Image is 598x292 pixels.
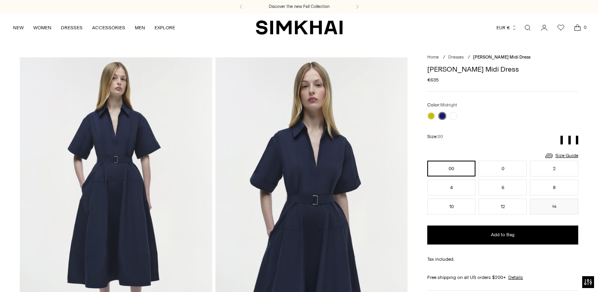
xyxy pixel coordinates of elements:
a: Go to the account page [536,20,552,36]
button: 12 [479,199,527,214]
button: 0 [479,161,527,176]
span: 0 [581,24,589,31]
button: EUR € [496,19,517,36]
div: / [443,54,445,61]
div: / [468,54,470,61]
a: WOMEN [33,19,51,36]
a: DRESSES [61,19,83,36]
a: SIMKHAI [256,20,343,35]
label: Color: [427,101,457,109]
span: Midnight [440,102,457,108]
a: Wishlist [553,20,569,36]
nav: breadcrumbs [427,54,578,61]
a: Details [508,274,523,281]
span: 00 [438,134,443,139]
a: MEN [135,19,145,36]
a: NEW [13,19,24,36]
a: ACCESSORIES [92,19,125,36]
div: Tax included. [427,256,578,263]
button: 14 [530,199,578,214]
a: Dresses [448,55,464,60]
button: 4 [427,180,475,195]
span: [PERSON_NAME] Midi Dress [473,55,530,60]
button: 2 [530,161,578,176]
button: 00 [427,161,475,176]
span: €635 [427,76,439,83]
label: Size: [427,133,443,140]
span: Add to Bag [491,231,515,238]
button: 6 [479,180,527,195]
a: EXPLORE [155,19,175,36]
a: Size Guide [544,151,578,161]
a: Open search modal [520,20,536,36]
div: Free shipping on all US orders $200+ [427,274,578,281]
a: Discover the new Fall Collection [269,4,330,10]
a: Home [427,55,439,60]
button: Add to Bag [427,226,578,245]
h1: [PERSON_NAME] Midi Dress [427,66,578,73]
a: Open cart modal [570,20,585,36]
button: 10 [427,199,475,214]
button: 8 [530,180,578,195]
